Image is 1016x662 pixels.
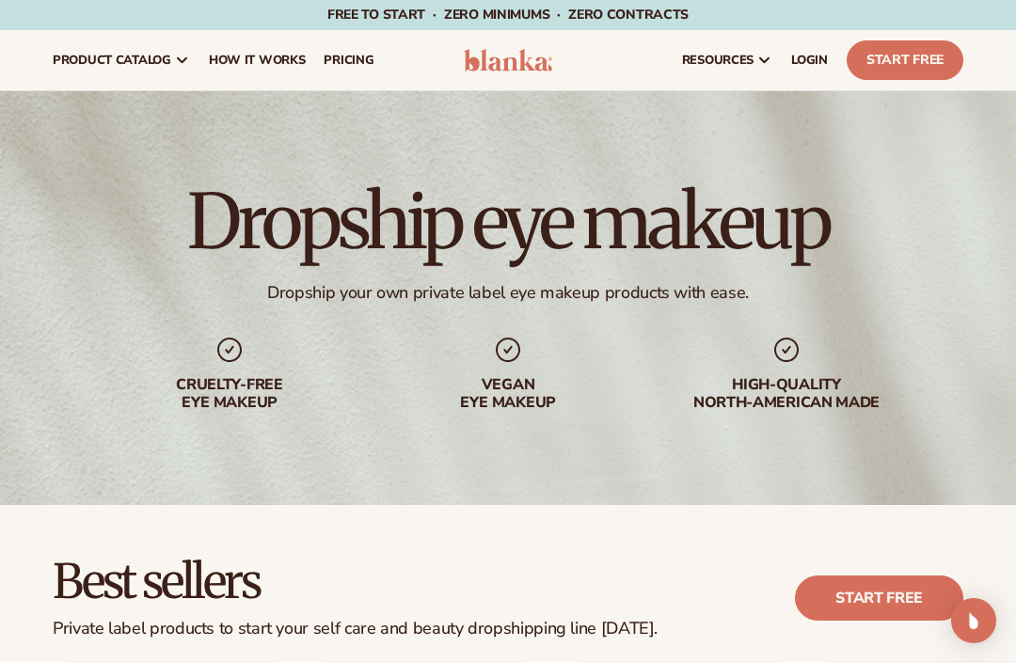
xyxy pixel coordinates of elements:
a: Start Free [847,40,963,80]
span: resources [682,53,754,68]
span: LOGIN [791,53,828,68]
div: High-quality North-american made [666,376,907,412]
span: How It Works [209,53,306,68]
div: Open Intercom Messenger [951,598,996,643]
span: Free to start · ZERO minimums · ZERO contracts [327,6,689,24]
div: Private label products to start your self care and beauty dropshipping line [DATE]. [53,619,658,639]
div: Dropship your own private label eye makeup products with ease. [267,282,749,304]
img: logo [464,49,551,71]
h1: Dropship eye makeup [187,184,829,260]
h2: Best sellers [53,558,658,607]
span: product catalog [53,53,171,68]
div: Cruelty-free eye makeup [109,376,350,412]
a: resources [673,30,782,90]
a: Start free [795,575,963,621]
a: LOGIN [782,30,837,90]
a: How It Works [199,30,315,90]
a: pricing [314,30,383,90]
span: pricing [324,53,373,68]
a: product catalog [43,30,199,90]
div: Vegan eye makeup [388,376,628,412]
